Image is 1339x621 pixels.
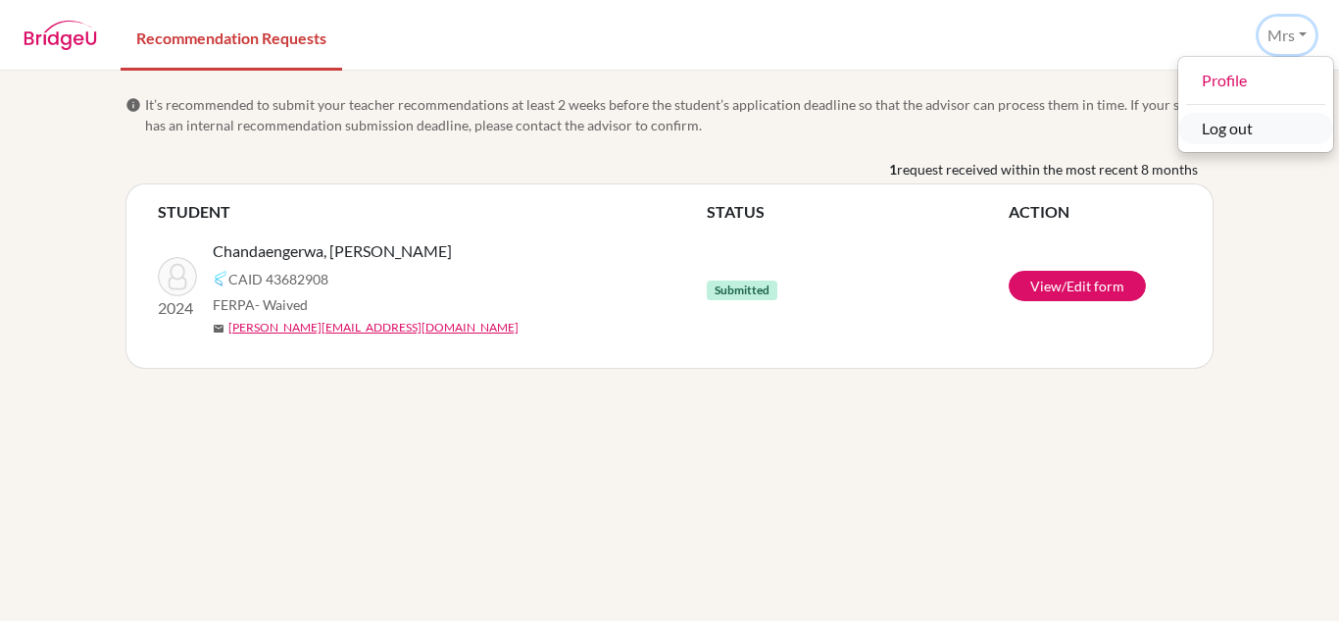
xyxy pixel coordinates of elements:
b: 1 [889,159,897,180]
a: View/Edit form [1009,271,1146,301]
p: 2024 [158,296,197,320]
th: ACTION [1009,200,1181,224]
span: It’s recommended to submit your teacher recommendations at least 2 weeks before the student’s app... [145,94,1214,135]
div: Mrs [1177,56,1334,153]
th: STUDENT [158,200,707,224]
span: info [125,97,141,113]
span: Chandaengerwa, [PERSON_NAME] [213,239,452,263]
span: request received within the most recent 8 months [897,159,1198,180]
span: CAID 43682908 [228,269,328,289]
a: Profile [1178,65,1333,96]
img: BridgeU logo [24,21,97,50]
span: Submitted [707,281,777,300]
span: mail [213,323,224,335]
a: Recommendation Requests [121,3,342,71]
a: [PERSON_NAME][EMAIL_ADDRESS][DOMAIN_NAME] [228,319,519,336]
button: Log out [1178,113,1333,144]
span: FERPA [213,294,308,315]
th: STATUS [707,200,1009,224]
img: Common App logo [213,271,228,286]
span: - Waived [255,296,308,313]
img: Chandaengerwa, Tanaka [158,257,197,296]
button: Mrs [1259,17,1315,54]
